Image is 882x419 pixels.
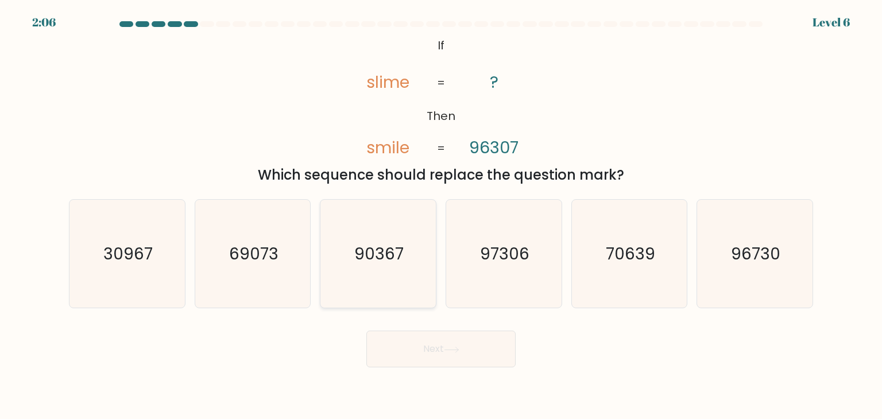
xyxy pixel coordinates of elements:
[480,242,529,265] text: 97306
[437,75,445,91] tspan: =
[469,136,519,159] tspan: 96307
[606,242,655,265] text: 70639
[32,14,56,31] div: 2:06
[813,14,850,31] div: Level 6
[731,242,780,265] text: 96730
[103,242,153,265] text: 30967
[366,136,409,159] tspan: smile
[366,71,409,94] tspan: slime
[366,331,516,367] button: Next
[355,242,404,265] text: 90367
[76,165,806,185] div: Which sequence should replace the question mark?
[427,108,455,124] tspan: Then
[490,71,498,94] tspan: ?
[229,242,278,265] text: 69073
[437,140,445,156] tspan: =
[438,37,444,53] tspan: If
[339,34,543,160] svg: @import url('[URL][DOMAIN_NAME]);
